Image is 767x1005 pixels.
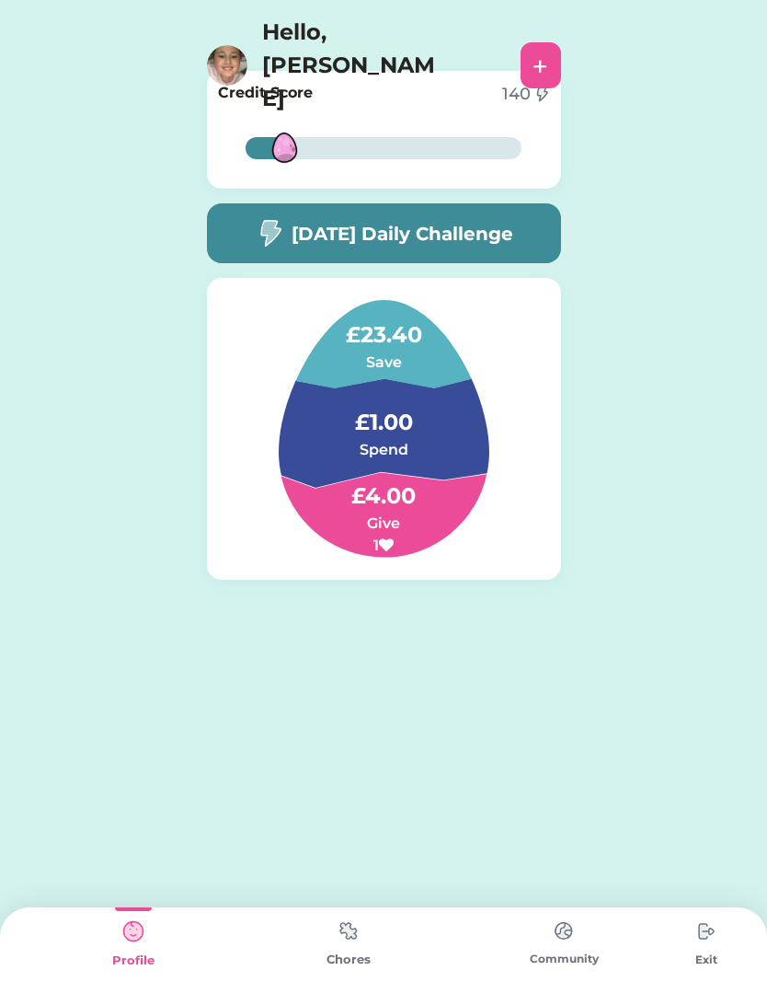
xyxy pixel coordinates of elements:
[115,913,152,950] img: type%3Dkids%2C%20state%3Dselected.svg
[292,387,475,439] h4: £1.00
[532,52,548,79] div: +
[330,913,367,949] img: type%3Dchores%2C%20state%3Ddefault.svg
[241,951,456,969] div: Chores
[688,913,725,950] img: type%3Dchores%2C%20state%3Ddefault.svg
[671,952,741,968] div: Exit
[255,219,284,248] img: image-flash-1--flash-power-connect-charge-electricity-lightning.svg
[255,118,315,178] img: MFN-Bird-Pink-Egg.svg
[292,439,475,461] h6: Spend
[456,951,671,967] div: Community
[249,137,518,159] div: 16%
[292,220,513,248] h5: [DATE] Daily Challenge
[292,300,475,352] h4: £23.40
[207,45,247,86] img: https%3A%2F%2F1dfc823d71cc564f25c7cc035732a2d8.cdn.bubble.io%2Ff1752440851857x582890422832436400%...
[292,513,475,535] h6: Give
[235,300,533,558] img: Group%201.svg
[26,952,241,970] div: Profile
[262,16,446,115] h4: Hello, [PERSON_NAME]
[292,535,475,557] h6: 1
[292,461,475,513] h4: £4.00
[292,352,475,374] h6: Save
[545,913,582,949] img: type%3Dchores%2C%20state%3Ddefault.svg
